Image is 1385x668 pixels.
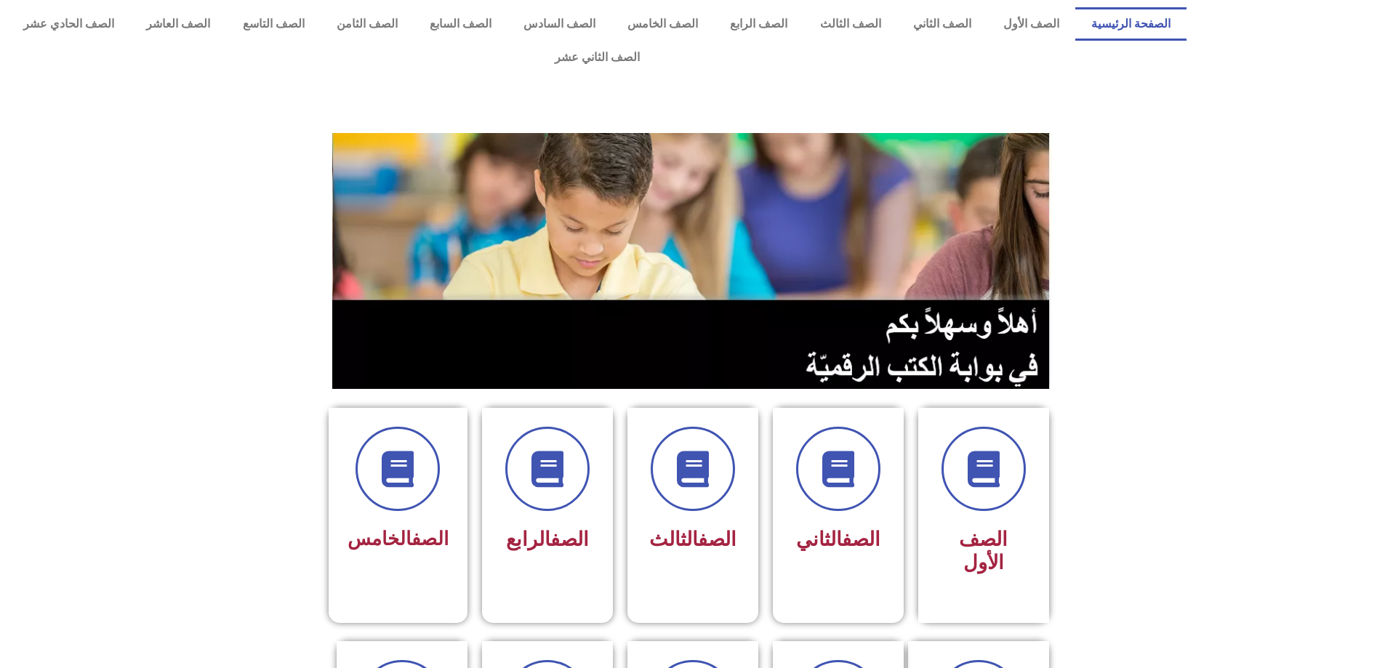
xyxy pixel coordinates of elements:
a: الصف التاسع [226,7,320,41]
a: الصف العاشر [130,7,226,41]
span: الرابع [506,528,589,551]
a: الصف الأول [987,7,1075,41]
a: الصف الثاني عشر [7,41,1187,74]
a: الصف الحادي عشر [7,7,130,41]
a: الصف الثاني [897,7,987,41]
a: الصف الخامس [611,7,714,41]
a: الصفحة الرئيسية [1075,7,1187,41]
span: الخامس [348,528,449,550]
span: الثالث [649,528,736,551]
a: الصف [842,528,880,551]
span: الثاني [796,528,880,551]
a: الصف [412,528,449,550]
a: الصف [698,528,736,551]
a: الصف السادس [507,7,611,41]
span: الصف الأول [959,528,1008,574]
a: الصف الثالث [803,7,896,41]
a: الصف الثامن [321,7,414,41]
a: الصف السابع [414,7,507,41]
a: الصف الرابع [714,7,803,41]
a: الصف [550,528,589,551]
